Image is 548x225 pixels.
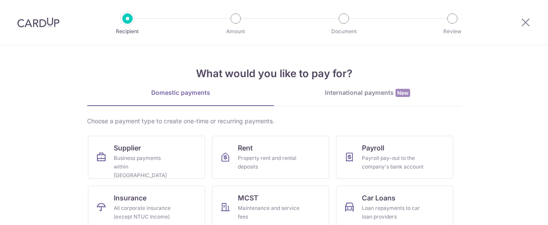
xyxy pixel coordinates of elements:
span: Rent [238,143,253,153]
div: Payroll pay-out to the company's bank account [362,154,424,171]
p: Review [420,27,484,36]
span: Insurance [114,193,146,203]
span: MCST [238,193,258,203]
div: Maintenance and service fees [238,204,300,221]
div: Domestic payments [87,88,274,97]
div: Business payments within [GEOGRAPHIC_DATA] [114,154,176,180]
a: SupplierBusiness payments within [GEOGRAPHIC_DATA] [88,136,205,179]
h4: What would you like to pay for? [87,66,461,81]
div: All corporate insurance (except NTUC Income) [114,204,176,221]
a: PayrollPayroll pay-out to the company's bank account [336,136,453,179]
a: RentProperty rent and rental deposits [212,136,329,179]
span: New [395,89,410,97]
div: Property rent and rental deposits [238,154,300,171]
div: Choose a payment type to create one-time or recurring payments. [87,117,461,125]
span: Car Loans [362,193,395,203]
div: International payments [274,88,461,97]
p: Document [312,27,376,36]
p: Amount [204,27,268,36]
p: Recipient [96,27,159,36]
img: CardUp [17,17,59,28]
div: Loan repayments to car loan providers [362,204,424,221]
span: Supplier [114,143,141,153]
span: Payroll [362,143,384,153]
